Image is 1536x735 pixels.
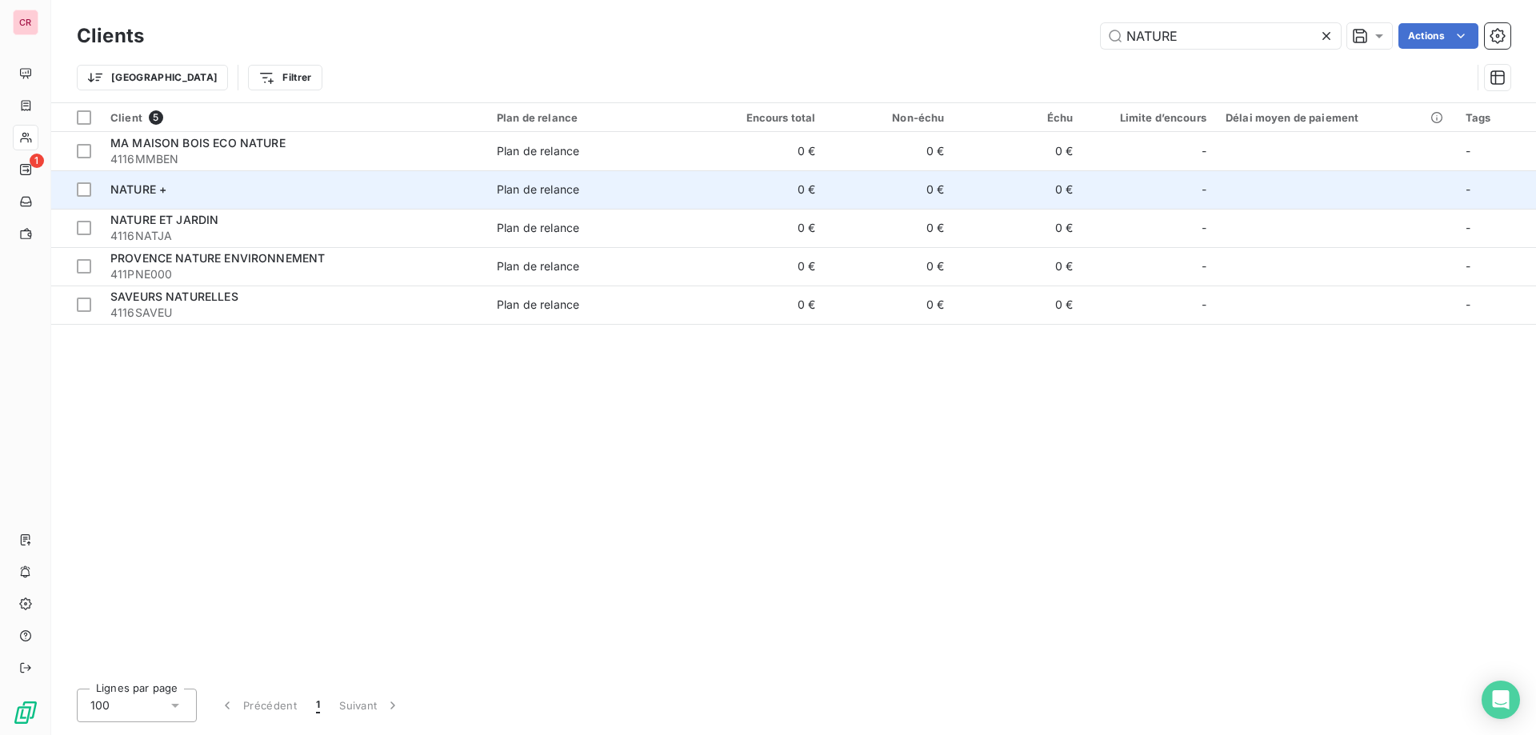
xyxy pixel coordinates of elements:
[149,110,163,125] span: 5
[954,132,1082,170] td: 0 €
[1226,111,1446,124] div: Délai moyen de paiement
[825,209,954,247] td: 0 €
[697,170,826,209] td: 0 €
[210,689,306,722] button: Précédent
[497,220,579,236] div: Plan de relance
[954,247,1082,286] td: 0 €
[1202,182,1206,198] span: -
[825,132,954,170] td: 0 €
[497,111,687,124] div: Plan de relance
[697,286,826,324] td: 0 €
[697,247,826,286] td: 0 €
[497,143,579,159] div: Plan de relance
[1202,143,1206,159] span: -
[110,151,478,167] span: 4116MMBEN
[30,154,44,168] span: 1
[110,305,478,321] span: 4116SAVEU
[697,132,826,170] td: 0 €
[306,689,330,722] button: 1
[954,209,1082,247] td: 0 €
[110,266,478,282] span: 411PNE000
[90,697,110,713] span: 100
[497,297,579,313] div: Plan de relance
[1202,297,1206,313] span: -
[1466,111,1526,124] div: Tags
[825,286,954,324] td: 0 €
[1101,23,1341,49] input: Rechercher
[1202,258,1206,274] span: -
[697,209,826,247] td: 0 €
[13,700,38,725] img: Logo LeanPay
[1466,259,1470,273] span: -
[1092,111,1206,124] div: Limite d’encours
[825,247,954,286] td: 0 €
[77,65,228,90] button: [GEOGRAPHIC_DATA]
[110,111,142,124] span: Client
[1466,144,1470,158] span: -
[316,697,320,713] span: 1
[1202,220,1206,236] span: -
[77,22,144,50] h3: Clients
[110,136,286,150] span: MA MAISON BOIS ECO NATURE
[110,213,218,226] span: NATURE ET JARDIN
[110,290,238,303] span: SAVEURS NATURELLES
[1466,182,1470,196] span: -
[954,286,1082,324] td: 0 €
[248,65,322,90] button: Filtrer
[1466,221,1470,234] span: -
[1398,23,1478,49] button: Actions
[110,228,478,244] span: 4116NATJA
[706,111,816,124] div: Encours total
[1466,298,1470,311] span: -
[963,111,1073,124] div: Échu
[110,182,166,196] span: NATURE +
[330,689,410,722] button: Suivant
[497,258,579,274] div: Plan de relance
[834,111,944,124] div: Non-échu
[954,170,1082,209] td: 0 €
[13,10,38,35] div: CR
[110,251,325,265] span: PROVENCE NATURE ENVIRONNEMENT
[825,170,954,209] td: 0 €
[1482,681,1520,719] div: Open Intercom Messenger
[497,182,579,198] div: Plan de relance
